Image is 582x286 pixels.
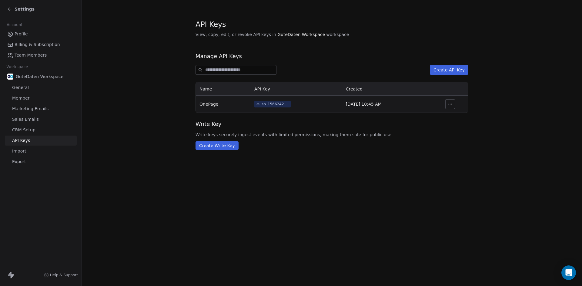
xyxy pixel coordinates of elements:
[5,114,77,124] a: Sales Emails
[196,132,468,138] span: Write keys securely ingest events with limited permissions, making them safe for public use
[262,101,289,107] div: sp_15662421bf914dc093f3bb8c50c3f8e4
[12,159,26,165] span: Export
[12,116,39,123] span: Sales Emails
[196,141,239,150] button: Create Write Key
[561,265,576,280] div: Open Intercom Messenger
[5,157,77,167] a: Export
[12,137,30,144] span: API Keys
[196,52,468,60] span: Manage API Keys
[50,273,78,278] span: Help & Support
[5,136,77,146] a: API Keys
[12,95,30,101] span: Member
[5,125,77,135] a: CRM Setup
[5,40,77,50] a: Billing & Subscription
[342,96,433,113] td: [DATE] 10:45 AM
[5,93,77,103] a: Member
[5,29,77,39] a: Profile
[15,31,28,37] span: Profile
[430,65,468,75] button: Create API Key
[199,87,212,91] span: Name
[196,31,468,38] span: View, copy, edit, or revoke API keys in workspace
[12,148,26,154] span: Import
[7,74,13,80] img: DatDash360%20500x500%20(2).png
[277,31,325,38] span: GuteDaten Workspace
[15,6,35,12] span: Settings
[4,20,25,29] span: Account
[196,120,468,128] span: Write Key
[199,102,218,107] span: OnePage
[15,52,47,58] span: Team Members
[5,50,77,60] a: Team Members
[15,41,60,48] span: Billing & Subscription
[12,127,35,133] span: CRM Setup
[5,104,77,114] a: Marketing Emails
[254,87,270,91] span: API Key
[12,106,48,112] span: Marketing Emails
[4,62,31,71] span: Workspace
[16,74,63,80] span: GuteDaten Workspace
[346,87,363,91] span: Created
[44,273,78,278] a: Help & Support
[5,146,77,156] a: Import
[5,83,77,93] a: General
[12,84,29,91] span: General
[196,20,226,29] span: API Keys
[7,6,35,12] a: Settings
